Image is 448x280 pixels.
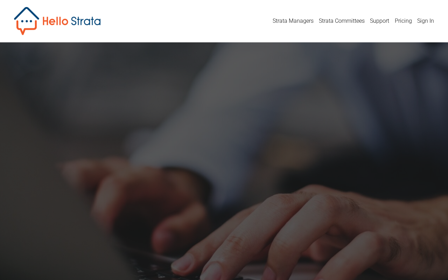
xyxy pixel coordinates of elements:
a: Strata Committees [319,15,365,27]
a: Pricing [395,15,412,27]
a: Strata Managers [273,15,314,27]
a: Support [370,15,389,27]
a: Sign In [417,15,434,27]
img: Hello Strata [14,7,100,35]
